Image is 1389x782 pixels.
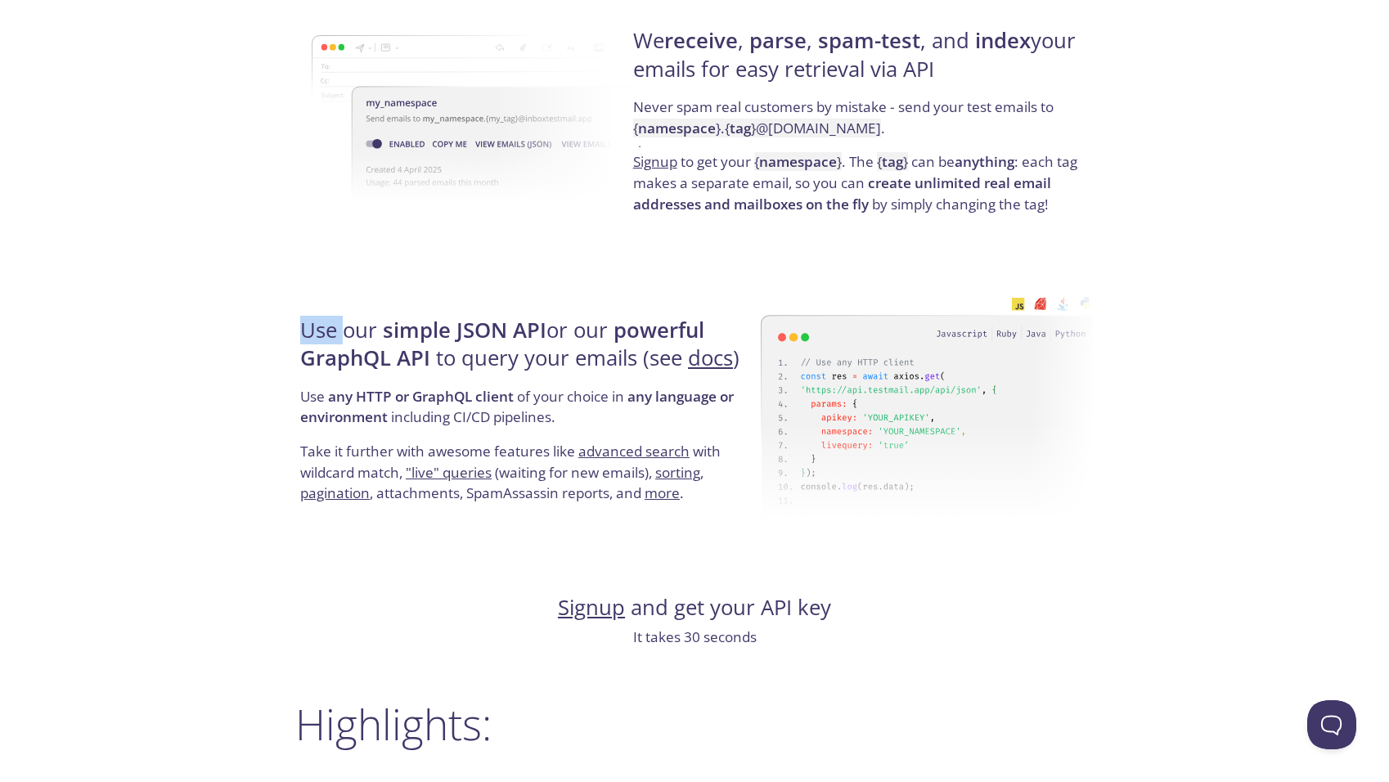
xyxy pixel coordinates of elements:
p: Take it further with awesome features like with wildcard match, (waiting for new emails), , , att... [300,441,756,504]
code: { } [754,152,842,171]
strong: create unlimited real email addresses and mailboxes on the fly [633,173,1051,213]
strong: receive [664,26,738,55]
strong: parse [749,26,807,55]
h4: and get your API key [295,594,1094,622]
h4: Use our or our to query your emails (see ) [300,317,756,386]
p: to get your . The can be : each tag makes a separate email, so you can by simply changing the tag! [633,151,1089,214]
p: Never spam real customers by mistake - send your test emails to . [633,97,1089,151]
strong: tag [730,119,751,137]
h4: We , , , and your emails for easy retrieval via API [633,27,1089,97]
strong: tag [882,152,903,171]
a: Signup [558,593,625,622]
iframe: Help Scout Beacon - Open [1307,700,1356,749]
strong: simple JSON API [383,316,546,344]
a: Signup [633,152,677,171]
strong: powerful GraphQL API [300,316,704,372]
code: { } . { } @[DOMAIN_NAME] [633,119,881,137]
a: pagination [300,483,370,502]
img: api [761,279,1094,537]
strong: spam-test [818,26,920,55]
p: It takes 30 seconds [295,627,1094,648]
a: more [645,483,680,502]
code: { } [877,152,908,171]
strong: index [975,26,1031,55]
a: sorting [655,463,700,482]
strong: anything [955,152,1014,171]
a: advanced search [578,442,690,461]
strong: namespace [638,119,716,137]
h2: Highlights: [295,699,1094,748]
p: Use of your choice in including CI/CD pipelines. [300,386,756,441]
strong: any HTTP or GraphQL client [328,387,514,406]
strong: any language or environment [300,387,734,427]
a: "live" queries [406,463,492,482]
strong: namespace [759,152,837,171]
a: docs [688,344,733,372]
